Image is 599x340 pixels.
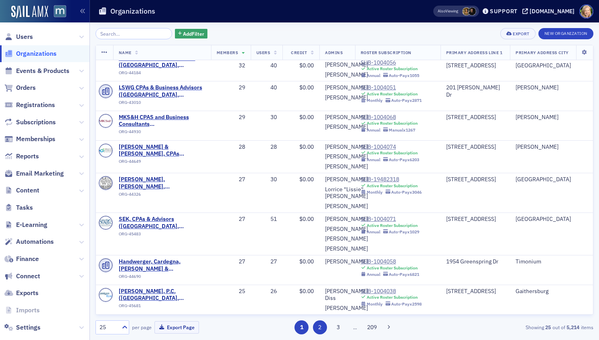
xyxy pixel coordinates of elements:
div: 201 [PERSON_NAME] Dr [446,84,505,98]
a: [PERSON_NAME] [325,176,368,183]
div: ORG-44690 [119,274,205,282]
div: [DOMAIN_NAME] [530,8,575,15]
a: [PERSON_NAME], P.C. ([GEOGRAPHIC_DATA], [GEOGRAPHIC_DATA]) [119,288,205,302]
div: [PERSON_NAME] [325,235,368,243]
div: [PERSON_NAME] [325,84,368,91]
span: $0.00 [299,215,314,223]
div: Annual [367,157,380,162]
div: Export [513,32,529,36]
div: SUB-1004071 [361,216,420,223]
a: [PERSON_NAME] Diss [325,288,368,302]
a: SUB-1004074 [361,144,420,151]
a: Finance [4,255,39,263]
div: 27 [256,258,277,265]
div: [PERSON_NAME] [325,144,368,151]
button: Export [500,28,535,39]
div: Auto-Pay x1055 [389,73,419,78]
img: SailAMX [54,5,66,18]
div: 28 [256,144,277,151]
div: Monthly [367,302,383,307]
a: Tasks [4,203,33,212]
span: $0.00 [299,143,314,150]
strong: 25 [544,324,552,331]
a: [PERSON_NAME] [325,305,368,312]
a: [PERSON_NAME] [325,94,368,101]
div: 27 [217,258,245,265]
a: SUB-1004056 [361,59,420,67]
span: Primary Address Line 1 [446,50,503,55]
div: Active Roster Subscription [367,67,418,72]
div: [GEOGRAPHIC_DATA] [516,216,587,223]
span: $0.00 [299,84,314,91]
a: Lorrice "Lissie" [PERSON_NAME] [325,186,368,200]
a: Subscriptions [4,118,56,127]
span: Organizations [16,49,57,58]
a: Settings [4,323,41,332]
span: Admins [325,50,343,55]
div: [STREET_ADDRESS] [446,216,505,223]
span: Exports [16,289,39,297]
div: [PERSON_NAME] [325,226,368,233]
div: 29 [217,84,245,91]
div: 27 [217,216,245,223]
span: Add Filter [183,30,204,37]
div: Auto-Pay x1029 [389,229,419,235]
div: Showing out of items [433,324,593,331]
a: [PERSON_NAME] [325,123,368,131]
span: Mullen, Sondberg, Wimbish & Stone P.A. (Annapolis, MD) [119,176,205,190]
div: [PERSON_NAME] [325,71,368,79]
span: SEK, CPAs & Advisors (Hagerstown, MD) [119,216,205,230]
a: LSWG CPAs & Business Advisors ([GEOGRAPHIC_DATA], [GEOGRAPHIC_DATA]) [119,84,205,98]
a: [PERSON_NAME] & [PERSON_NAME], CPAs ([GEOGRAPHIC_DATA], MD) [119,144,205,158]
div: 28 [217,144,245,151]
a: HeimLantz CPAs and Advisors ([GEOGRAPHIC_DATA], [GEOGRAPHIC_DATA]) [119,55,205,69]
h1: Organizations [110,6,155,16]
div: Support [490,8,518,15]
a: SUB-1004058 [361,258,420,265]
span: Lauren McDonough [468,7,476,16]
div: [STREET_ADDRESS] [446,144,505,151]
div: [PERSON_NAME] [325,61,368,69]
span: Reports [16,152,39,161]
div: 40 [256,84,277,91]
span: Connect [16,272,40,281]
div: Active Roster Subscription [367,183,418,188]
a: Email Marketing [4,169,64,178]
div: Auto-Pay x2871 [391,98,422,103]
span: Profile [579,4,593,18]
div: ORG-45681 [119,303,205,311]
span: LSWG CPAs & Business Advisors (Frederick, MD) [119,84,205,98]
span: Users [16,32,33,41]
span: $0.00 [299,258,314,265]
span: Tasks [16,203,33,212]
div: Active Roster Subscription [367,265,418,271]
span: $0.00 [299,287,314,295]
div: 25 [99,323,117,332]
a: [PERSON_NAME] [325,163,368,170]
div: 51 [256,216,277,223]
div: 30 [256,114,277,121]
a: [PERSON_NAME] [325,216,368,223]
span: $0.00 [299,176,314,183]
a: Organizations [4,49,57,58]
div: Timonium [516,258,587,265]
span: HeimLantz CPAs and Advisors (Annapolis, MD) [119,55,205,69]
a: Events & Products [4,67,69,75]
div: SUB-1004068 [361,114,418,121]
span: Content [16,186,39,195]
div: Monthly [367,190,383,195]
span: Laura Swann [462,7,471,16]
a: SEK, CPAs & Advisors ([GEOGRAPHIC_DATA], [GEOGRAPHIC_DATA]) [119,216,205,230]
button: 1 [294,320,309,334]
div: [PERSON_NAME] [325,114,368,121]
div: Annual [367,229,380,235]
a: MKS&H CPAS and Business Consultants ([GEOGRAPHIC_DATA], [GEOGRAPHIC_DATA]) [119,114,205,128]
a: SUB-1004038 [361,288,422,295]
div: ORG-44326 [119,192,205,200]
div: [PERSON_NAME] [516,84,587,91]
span: Users [256,50,270,55]
div: [PERSON_NAME] [325,245,368,253]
